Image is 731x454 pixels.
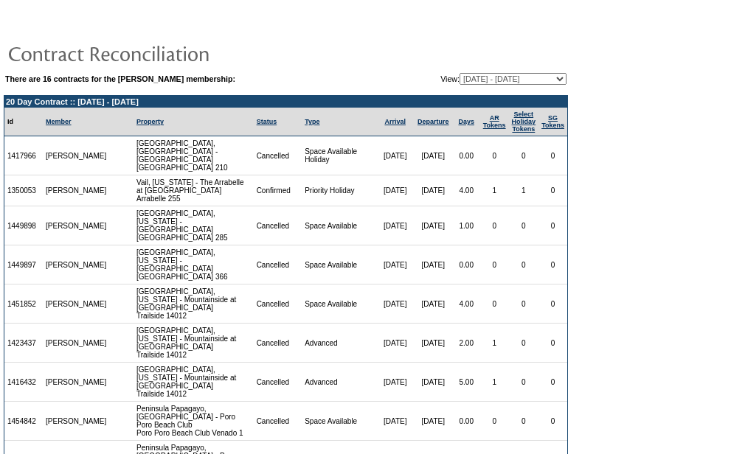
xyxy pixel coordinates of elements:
[538,245,567,284] td: 0
[414,206,453,245] td: [DATE]
[4,96,567,108] td: 20 Day Contract :: [DATE] - [DATE]
[134,245,254,284] td: [GEOGRAPHIC_DATA], [US_STATE] - [GEOGRAPHIC_DATA] [GEOGRAPHIC_DATA] 366
[4,175,43,206] td: 1350053
[46,118,72,125] a: Member
[453,324,480,363] td: 2.00
[414,402,453,441] td: [DATE]
[134,402,254,441] td: Peninsula Papagayo, [GEOGRAPHIC_DATA] - Poro Poro Beach Club Poro Poro Beach Club Venado 1
[453,245,480,284] td: 0.00
[43,402,110,441] td: [PERSON_NAME]
[43,284,110,324] td: [PERSON_NAME]
[512,111,536,133] a: Select HolidayTokens
[302,175,376,206] td: Priority Holiday
[302,324,376,363] td: Advanced
[302,136,376,175] td: Space Available Holiday
[254,284,302,324] td: Cancelled
[509,402,539,441] td: 0
[134,324,254,363] td: [GEOGRAPHIC_DATA], [US_STATE] - Mountainside at [GEOGRAPHIC_DATA] Trailside 14012
[538,175,567,206] td: 0
[43,206,110,245] td: [PERSON_NAME]
[43,175,110,206] td: [PERSON_NAME]
[509,175,539,206] td: 1
[302,402,376,441] td: Space Available
[509,284,539,324] td: 0
[414,324,453,363] td: [DATE]
[376,245,413,284] td: [DATE]
[509,136,539,175] td: 0
[254,324,302,363] td: Cancelled
[538,363,567,402] td: 0
[509,363,539,402] td: 0
[538,284,567,324] td: 0
[4,136,43,175] td: 1417966
[134,206,254,245] td: [GEOGRAPHIC_DATA], [US_STATE] - [GEOGRAPHIC_DATA] [GEOGRAPHIC_DATA] 285
[414,136,453,175] td: [DATE]
[302,206,376,245] td: Space Available
[376,136,413,175] td: [DATE]
[5,74,235,83] b: There are 16 contracts for the [PERSON_NAME] membership:
[453,363,480,402] td: 5.00
[384,118,406,125] a: Arrival
[414,245,453,284] td: [DATE]
[134,175,254,206] td: Vail, [US_STATE] - The Arrabelle at [GEOGRAPHIC_DATA] Arrabelle 255
[418,118,449,125] a: Departure
[4,206,43,245] td: 1449898
[376,324,413,363] td: [DATE]
[43,136,110,175] td: [PERSON_NAME]
[480,284,509,324] td: 0
[414,175,453,206] td: [DATE]
[254,136,302,175] td: Cancelled
[136,118,164,125] a: Property
[541,114,564,129] a: SGTokens
[7,38,302,68] img: pgTtlContractReconciliation.gif
[254,363,302,402] td: Cancelled
[43,363,110,402] td: [PERSON_NAME]
[509,206,539,245] td: 0
[43,245,110,284] td: [PERSON_NAME]
[254,245,302,284] td: Cancelled
[134,136,254,175] td: [GEOGRAPHIC_DATA], [GEOGRAPHIC_DATA] - [GEOGRAPHIC_DATA] [GEOGRAPHIC_DATA] 210
[414,363,453,402] td: [DATE]
[4,284,43,324] td: 1451852
[509,324,539,363] td: 0
[376,363,413,402] td: [DATE]
[4,108,43,136] td: Id
[368,73,567,85] td: View:
[509,245,539,284] td: 0
[480,206,509,245] td: 0
[480,402,509,441] td: 0
[134,284,254,324] td: [GEOGRAPHIC_DATA], [US_STATE] - Mountainside at [GEOGRAPHIC_DATA] Trailside 14012
[4,402,43,441] td: 1454842
[305,118,319,125] a: Type
[254,402,302,441] td: Cancelled
[453,206,480,245] td: 1.00
[480,175,509,206] td: 1
[302,245,376,284] td: Space Available
[43,324,110,363] td: [PERSON_NAME]
[254,175,302,206] td: Confirmed
[302,363,376,402] td: Advanced
[480,324,509,363] td: 1
[458,118,474,125] a: Days
[538,402,567,441] td: 0
[483,114,506,129] a: ARTokens
[538,136,567,175] td: 0
[4,324,43,363] td: 1423437
[414,284,453,324] td: [DATE]
[453,175,480,206] td: 4.00
[254,206,302,245] td: Cancelled
[453,284,480,324] td: 4.00
[538,324,567,363] td: 0
[480,363,509,402] td: 1
[134,363,254,402] td: [GEOGRAPHIC_DATA], [US_STATE] - Mountainside at [GEOGRAPHIC_DATA] Trailside 14012
[480,245,509,284] td: 0
[376,206,413,245] td: [DATE]
[453,402,480,441] td: 0.00
[4,245,43,284] td: 1449897
[257,118,277,125] a: Status
[376,175,413,206] td: [DATE]
[480,136,509,175] td: 0
[376,284,413,324] td: [DATE]
[4,363,43,402] td: 1416432
[302,284,376,324] td: Space Available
